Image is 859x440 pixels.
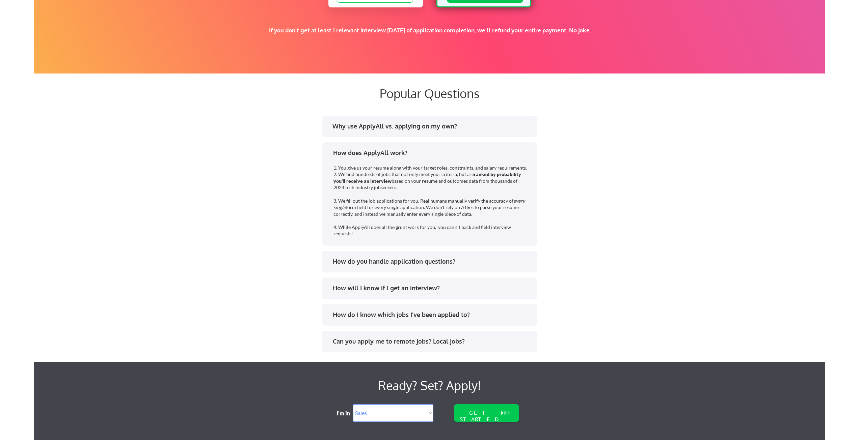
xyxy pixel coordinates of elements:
div: GET STARTED [458,410,502,422]
div: If you don't get at least 1 relevant interview [DATE] of application completion, we'll refund you... [151,27,708,34]
div: Popular Questions [268,86,592,100]
div: Ready? Set? Apply! [128,376,731,395]
div: Why use ApplyAll vs. applying on my own? [332,122,531,130]
div: How will I know if I get an interview? [333,284,531,292]
div: How do I know which jobs I've been applied to? [333,311,531,319]
div: Can you apply me to remote jobs? Local jobs? [333,337,531,346]
div: How do you handle application questions? [333,257,531,266]
div: I'm in [337,410,355,417]
div: 1. You give us your resume along with your target roles, constraints, and salary requirements. 2.... [333,165,528,237]
div: How does ApplyAll work? [333,149,531,157]
strong: ranked by probability you'll receive an interview [333,171,522,184]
